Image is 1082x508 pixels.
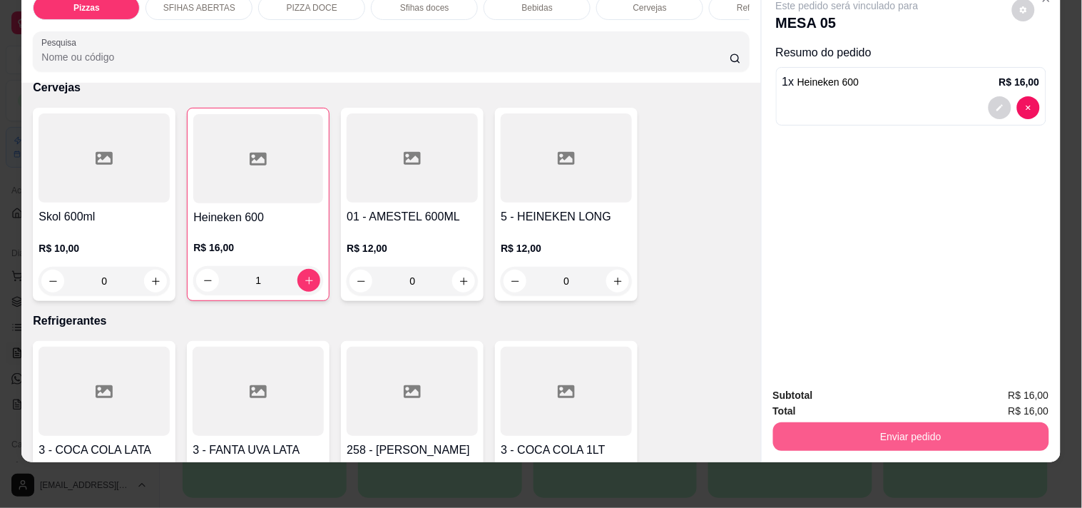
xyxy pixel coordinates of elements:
[349,270,372,293] button: decrease-product-quantity
[989,96,1011,119] button: decrease-product-quantity
[400,2,449,14] p: Sfihas doces
[999,75,1040,89] p: R$ 16,00
[297,269,320,292] button: increase-product-quantity
[193,240,323,255] p: R$ 16,00
[501,208,632,225] h4: 5 - HEINEKEN LONG
[1009,387,1049,403] span: R$ 16,00
[797,76,859,88] span: Heineken 600
[501,442,632,459] h4: 3 - COCA COLA 1LT
[773,422,1049,451] button: Enviar pedido
[41,36,81,49] label: Pesquisa
[347,442,478,459] h4: 258 - [PERSON_NAME]
[504,270,526,293] button: decrease-product-quantity
[347,241,478,255] p: R$ 12,00
[347,208,478,225] h4: 01 - AMESTEL 600ML
[773,405,796,417] strong: Total
[39,442,170,459] h4: 3 - COCA COLA LATA
[39,208,170,225] h4: Skol 600ml
[773,390,813,401] strong: Subtotal
[193,209,323,226] h4: Heineken 600
[163,2,235,14] p: SFIHAS ABERTAS
[1009,403,1049,419] span: R$ 16,00
[33,313,749,330] p: Refrigerantes
[776,44,1046,61] p: Resumo do pedido
[33,79,749,96] p: Cervejas
[501,241,632,255] p: R$ 12,00
[452,270,475,293] button: increase-product-quantity
[782,73,859,91] p: 1 x
[737,2,788,14] p: Refrigerantes
[633,2,667,14] p: Cervejas
[776,13,919,33] p: MESA 05
[39,241,170,255] p: R$ 10,00
[1017,96,1040,119] button: decrease-product-quantity
[41,270,64,293] button: decrease-product-quantity
[196,269,219,292] button: decrease-product-quantity
[193,442,324,459] h4: 3 - FANTA UVA LATA
[41,50,730,64] input: Pesquisa
[287,2,337,14] p: PIZZA DOCE
[522,2,553,14] p: Bebidas
[73,2,100,14] p: Pizzas
[606,270,629,293] button: increase-product-quantity
[144,270,167,293] button: increase-product-quantity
